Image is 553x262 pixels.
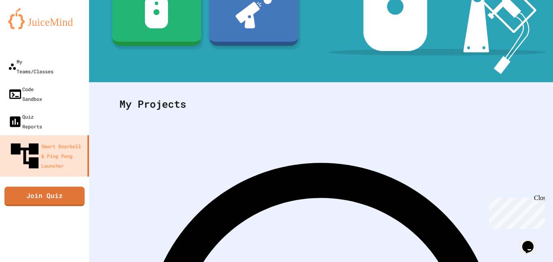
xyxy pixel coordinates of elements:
iframe: chat widget [519,230,545,254]
div: Quiz Reports [8,112,42,131]
iframe: chat widget [486,194,545,229]
div: My Projects [111,88,531,120]
div: My Teams/Classes [8,57,53,76]
div: Code Sandbox [8,84,42,104]
div: Smart Doorbell & Ping Pong Launcher [8,139,84,173]
img: logo-orange.svg [8,8,81,29]
a: Join Quiz [4,187,85,206]
div: Chat with us now!Close [3,3,56,51]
